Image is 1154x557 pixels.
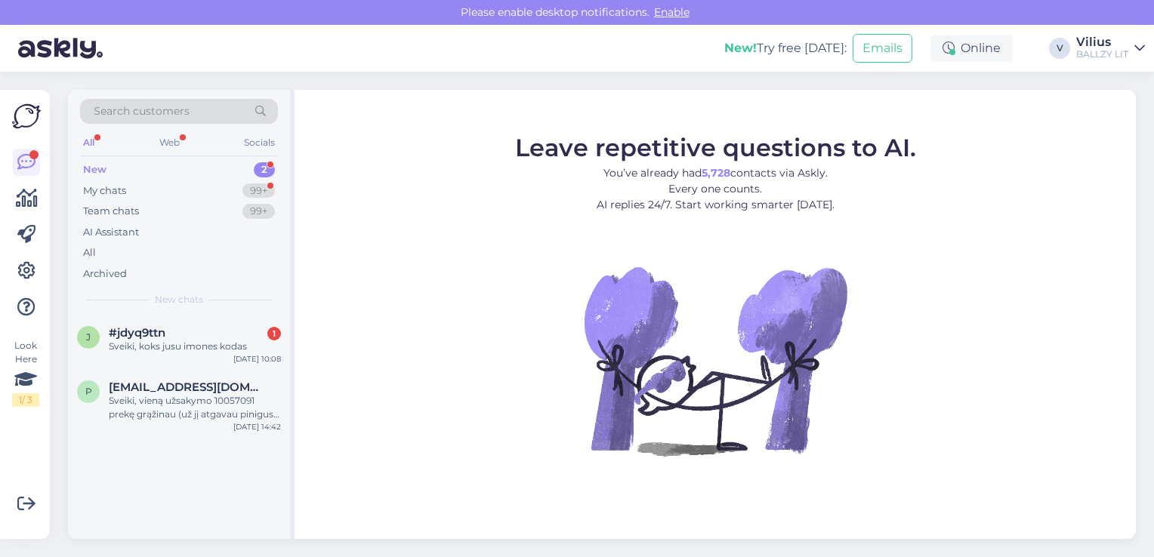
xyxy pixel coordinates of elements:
div: New [83,162,106,177]
div: 2 [254,162,275,177]
div: Team chats [83,204,139,219]
div: [DATE] 10:08 [233,353,281,365]
div: 1 / 3 [12,393,39,407]
span: Enable [650,5,694,19]
div: Archived [83,266,127,282]
div: Socials [241,133,278,152]
b: 5,728 [702,165,730,179]
div: My chats [83,183,126,198]
a: ViliusBALLZY LIT [1076,36,1145,60]
div: Try free [DATE]: [724,39,847,57]
p: You’ve already had contacts via Askly. Every one counts. AI replies 24/7. Start working smarter [... [515,165,916,212]
div: All [83,245,96,260]
div: Look Here [12,339,39,407]
div: 99+ [242,204,275,219]
div: Sveiki, vieną užsakymo 10057091 prekę grąžinau (už jį atgavau pinigus), bet po to gavau papildomą... [109,394,281,421]
span: p [85,386,92,397]
div: 1 [267,327,281,340]
span: Leave repetitive questions to AI. [515,132,916,162]
div: 99+ [242,183,275,198]
span: Search customers [94,103,190,119]
span: #jdyq9ttn [109,326,165,340]
div: Online [930,35,1013,62]
img: No Chat active [579,224,851,496]
div: V [1049,38,1070,59]
div: Sveiki, koks jusu imones kodas [109,340,281,353]
div: All [80,133,97,152]
img: Askly Logo [12,102,41,131]
div: BALLZY LIT [1076,48,1128,60]
span: New chats [155,293,203,306]
button: Emails [853,34,912,63]
span: psyooze@gmail.com [109,380,266,394]
div: Vilius [1076,36,1128,48]
div: AI Assistant [83,225,139,240]
span: j [86,331,91,343]
div: Web [156,133,183,152]
div: [DATE] 14:42 [233,421,281,432]
b: New! [724,41,757,55]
